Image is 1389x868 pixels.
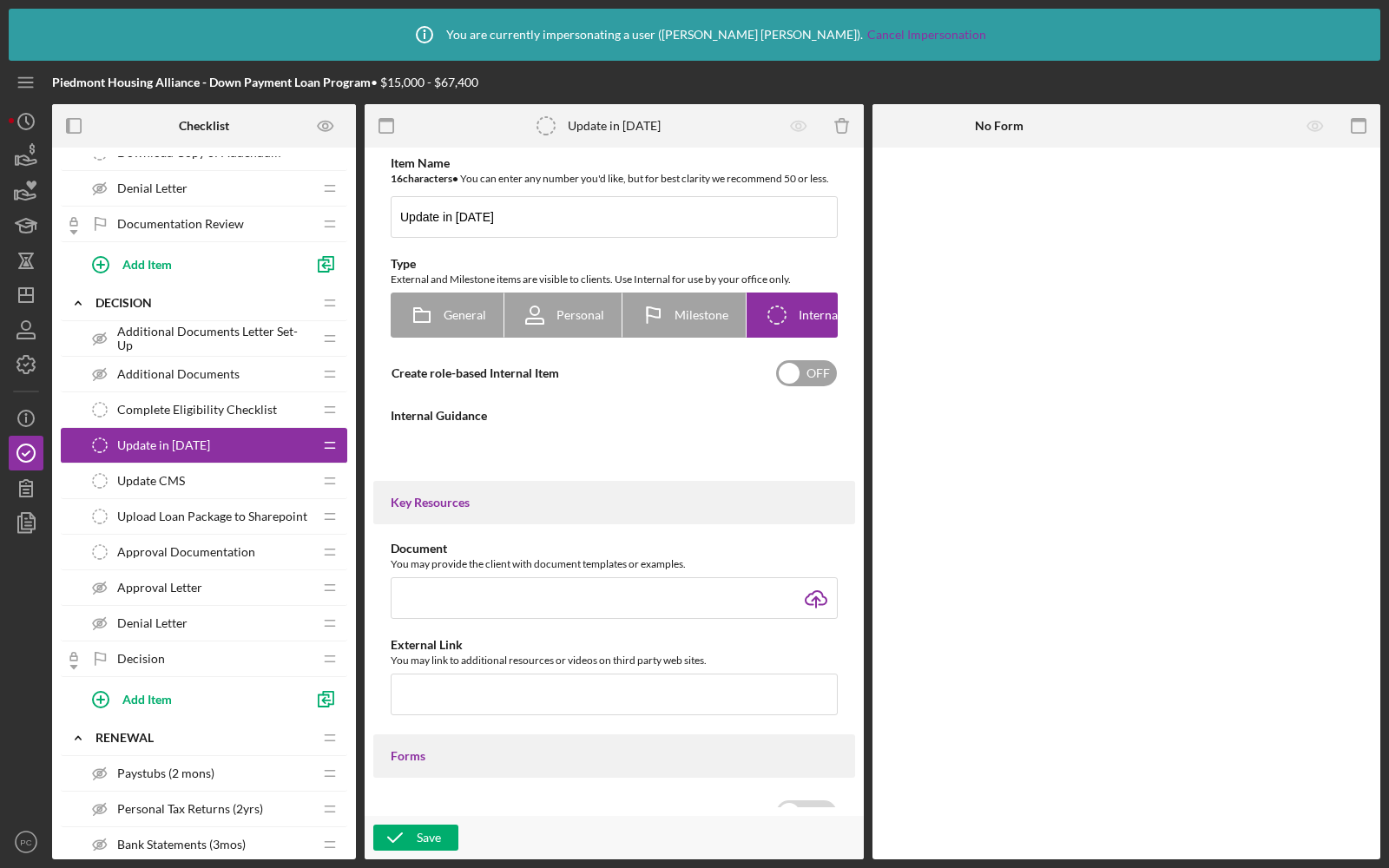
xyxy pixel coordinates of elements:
[391,409,838,423] div: Internal Guidance
[391,170,838,187] div: You can enter any number you'd like, but for best clarity we recommend 50 or less.
[117,545,255,559] span: Approval Documentation
[117,652,165,666] span: Decision
[391,257,838,271] div: Type
[391,638,838,652] div: External Link
[867,28,986,42] a: Cancel Impersonation
[179,119,229,133] b: Checklist
[117,510,307,523] span: Upload Loan Package to Sharepoint
[392,806,465,820] label: Custom Form
[392,365,559,380] label: Create role-based Internal Item
[52,75,371,89] b: Piedmont Housing Alliance - Down Payment Loan Program
[568,119,661,133] div: Update in [DATE]
[391,271,838,288] div: External and Milestone items are visible to clients. Use Internal for use by your office only.
[675,308,728,322] span: Milestone
[403,13,986,56] div: You are currently impersonating a user ( [PERSON_NAME] [PERSON_NAME] ).
[117,616,188,630] span: Denial Letter
[556,308,604,322] span: Personal
[52,76,478,89] div: • $15,000 - $67,400
[799,308,841,322] span: Internal
[391,556,838,573] div: You may provide the client with document templates or examples.
[117,474,185,488] span: Update CMS
[20,838,31,847] text: PC
[78,247,304,281] button: Add Item
[373,825,458,851] button: Save
[122,247,172,280] div: Add Item
[391,496,838,510] div: Key Resources
[117,403,277,417] span: Complete Eligibility Checklist
[95,731,313,745] div: Renewal
[117,581,202,595] span: Approval Letter
[391,652,838,669] div: You may link to additional resources or videos on third party web sites.
[391,172,458,185] b: 16 character s •
[117,181,188,195] span: Denial Letter
[117,766,214,780] span: Paystubs (2 mons)
[9,825,43,859] button: PC
[117,838,246,852] span: Bank Statements (3mos)
[122,682,172,715] div: Add Item
[306,107,346,146] button: Preview as
[391,749,838,763] div: Forms
[117,438,210,452] span: Update in [DATE]
[95,296,313,310] div: Decision
[117,325,313,352] span: Additional Documents Letter Set-Up
[117,802,263,816] span: Personal Tax Returns (2yrs)
[78,681,304,716] button: Add Item
[417,825,441,851] div: Save
[975,119,1024,133] b: No Form
[117,217,244,231] span: Documentation Review
[391,542,838,556] div: Document
[391,156,838,170] div: Item Name
[117,367,240,381] span: Additional Documents
[444,308,486,322] span: General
